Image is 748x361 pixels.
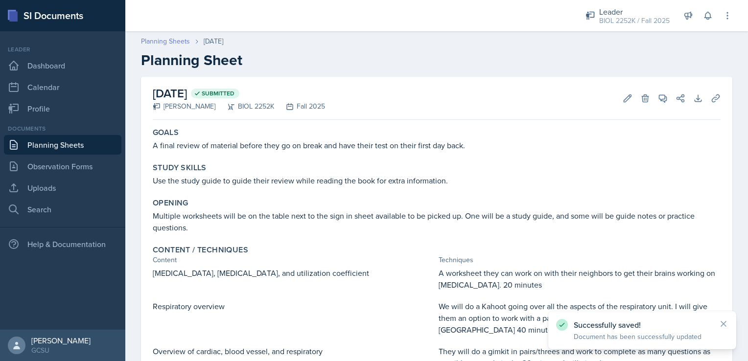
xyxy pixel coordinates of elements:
a: Planning Sheets [141,36,190,46]
p: Document has been successfully updated [574,332,711,341]
a: Planning Sheets [4,135,121,155]
div: BIOL 2252K [215,101,274,112]
p: Overview of cardiac, blood vessel, and respiratory [153,345,435,357]
a: Calendar [4,77,121,97]
a: Search [4,200,121,219]
div: Help & Documentation [4,234,121,254]
p: Successfully saved! [574,320,711,330]
div: Fall 2025 [274,101,325,112]
h2: Planning Sheet [141,51,732,69]
div: Techniques [439,255,721,265]
div: [PERSON_NAME] [31,336,91,345]
p: We will do a Kahoot going over all the aspects of the respiratory unit. I will give them an optio... [439,300,721,336]
div: Content [153,255,435,265]
div: GCSU [31,345,91,355]
div: Leader [599,6,670,18]
h2: [DATE] [153,85,325,102]
label: Goals [153,128,179,137]
label: Opening [153,198,188,208]
div: Documents [4,124,121,133]
p: A final review of material before they go on break and have their test on their first day back. [153,139,721,151]
div: BIOL 2252K / Fall 2025 [599,16,670,26]
a: Dashboard [4,56,121,75]
label: Study Skills [153,163,207,173]
a: Profile [4,99,121,118]
a: Uploads [4,178,121,198]
a: Observation Forms [4,157,121,176]
p: A worksheet they can work on with their neighbors to get their brains working on [MEDICAL_DATA]. ... [439,267,721,291]
div: [DATE] [204,36,223,46]
p: Use the study guide to guide their review while reading the book for extra information. [153,175,721,186]
p: [MEDICAL_DATA], [MEDICAL_DATA], and utilization coefficient [153,267,435,279]
span: Submitted [202,90,234,97]
p: Multiple worksheets will be on the table next to the sign in sheet available to be picked up. One... [153,210,721,233]
p: Respiratory overview [153,300,435,312]
div: [PERSON_NAME] [153,101,215,112]
div: Leader [4,45,121,54]
label: Content / Techniques [153,245,248,255]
